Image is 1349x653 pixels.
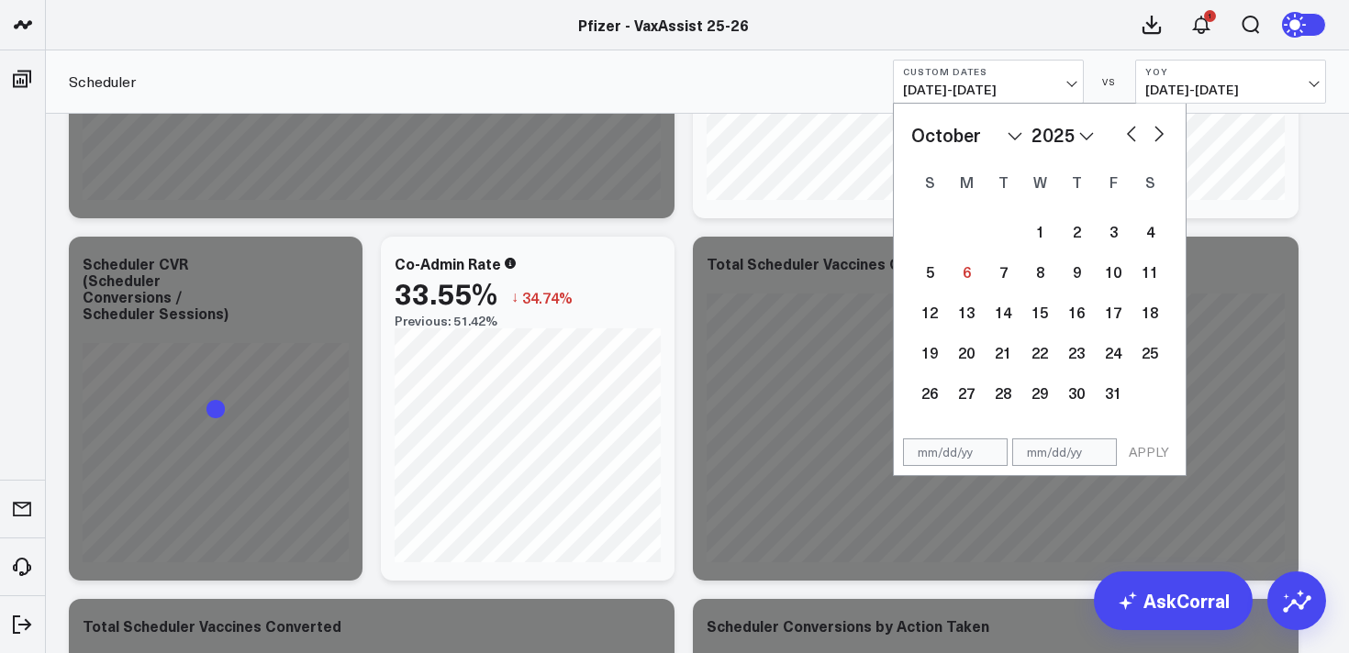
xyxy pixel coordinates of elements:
[1145,66,1316,77] b: YoY
[522,287,573,307] span: 34.74%
[903,66,1074,77] b: Custom Dates
[578,15,749,35] a: Pfizer - VaxAssist 25-26
[1012,438,1117,466] input: mm/dd/yy
[1058,167,1095,196] div: Thursday
[948,167,985,196] div: Monday
[83,615,341,636] div: Total Scheduler Vaccines Converted
[1021,167,1058,196] div: Wednesday
[395,276,497,309] div: 33.55%
[1204,10,1216,22] div: 1
[395,253,501,273] div: Co-Admin Rate
[1121,438,1176,466] button: APPLY
[1132,167,1168,196] div: Saturday
[903,83,1074,97] span: [DATE] - [DATE]
[707,253,1044,273] div: Total Scheduler Vaccines Converted Over Time
[707,615,989,636] div: Scheduler Conversions by Action Taken
[1095,167,1132,196] div: Friday
[69,72,136,92] a: Scheduler
[395,314,661,328] div: Previous: 51.42%
[985,167,1021,196] div: Tuesday
[511,285,518,309] span: ↓
[911,167,948,196] div: Sunday
[903,438,1008,466] input: mm/dd/yy
[893,60,1084,104] button: Custom Dates[DATE]-[DATE]
[1135,60,1326,104] button: YoY[DATE]-[DATE]
[1093,76,1126,87] div: VS
[1145,83,1316,97] span: [DATE] - [DATE]
[83,253,229,323] div: Scheduler CVR (Scheduler Conversions / Scheduler Sessions)
[1094,571,1253,630] a: AskCorral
